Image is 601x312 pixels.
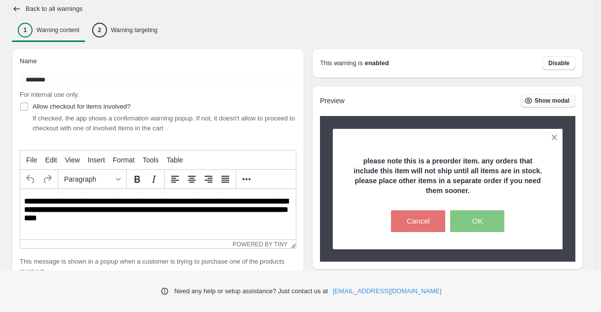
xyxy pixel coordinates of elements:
[65,156,80,164] span: View
[92,23,107,38] div: 2
[33,115,295,132] span: If checked, the app shows a confirmation warning popup. If not, it doesn't allow to proceed to ch...
[39,171,56,188] button: Redo
[542,56,575,70] button: Disable
[534,97,569,105] span: Show modal
[142,156,159,164] span: Tools
[45,156,57,164] span: Edit
[60,171,124,188] button: Formats
[20,257,296,276] p: This message is shown in a popup when a customer is trying to purchase one of the products involved:
[113,156,135,164] span: Format
[36,26,79,34] p: Warning content
[450,210,504,232] button: OK
[287,240,296,248] div: Resize
[233,241,288,248] a: Powered by Tiny
[26,156,37,164] span: File
[167,171,183,188] button: Align left
[111,26,157,34] p: Warning targeting
[145,171,162,188] button: Italic
[12,20,85,40] button: 1Warning content
[365,58,389,68] strong: enabled
[238,171,255,188] button: More...
[183,171,200,188] button: Align center
[129,171,145,188] button: Bold
[320,58,363,68] p: This warning is
[167,156,183,164] span: Table
[217,171,234,188] button: Justify
[86,20,163,40] button: 2Warning targeting
[20,91,79,98] span: For internal use only.
[20,57,37,65] span: Name
[354,157,542,195] strong: please note this is a preorder item. any orders that include this item will not ship until all it...
[320,97,345,105] h2: Preview
[64,175,112,183] span: Paragraph
[88,156,105,164] span: Insert
[391,210,445,232] button: Cancel
[200,171,217,188] button: Align right
[22,171,39,188] button: Undo
[18,23,33,38] div: 1
[20,189,296,239] iframe: Rich Text Area
[333,286,441,296] a: [EMAIL_ADDRESS][DOMAIN_NAME]
[521,94,575,108] button: Show modal
[26,5,83,13] h2: Back to all warnings
[33,103,131,110] span: Allow checkout for items involved?
[548,59,569,67] span: Disable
